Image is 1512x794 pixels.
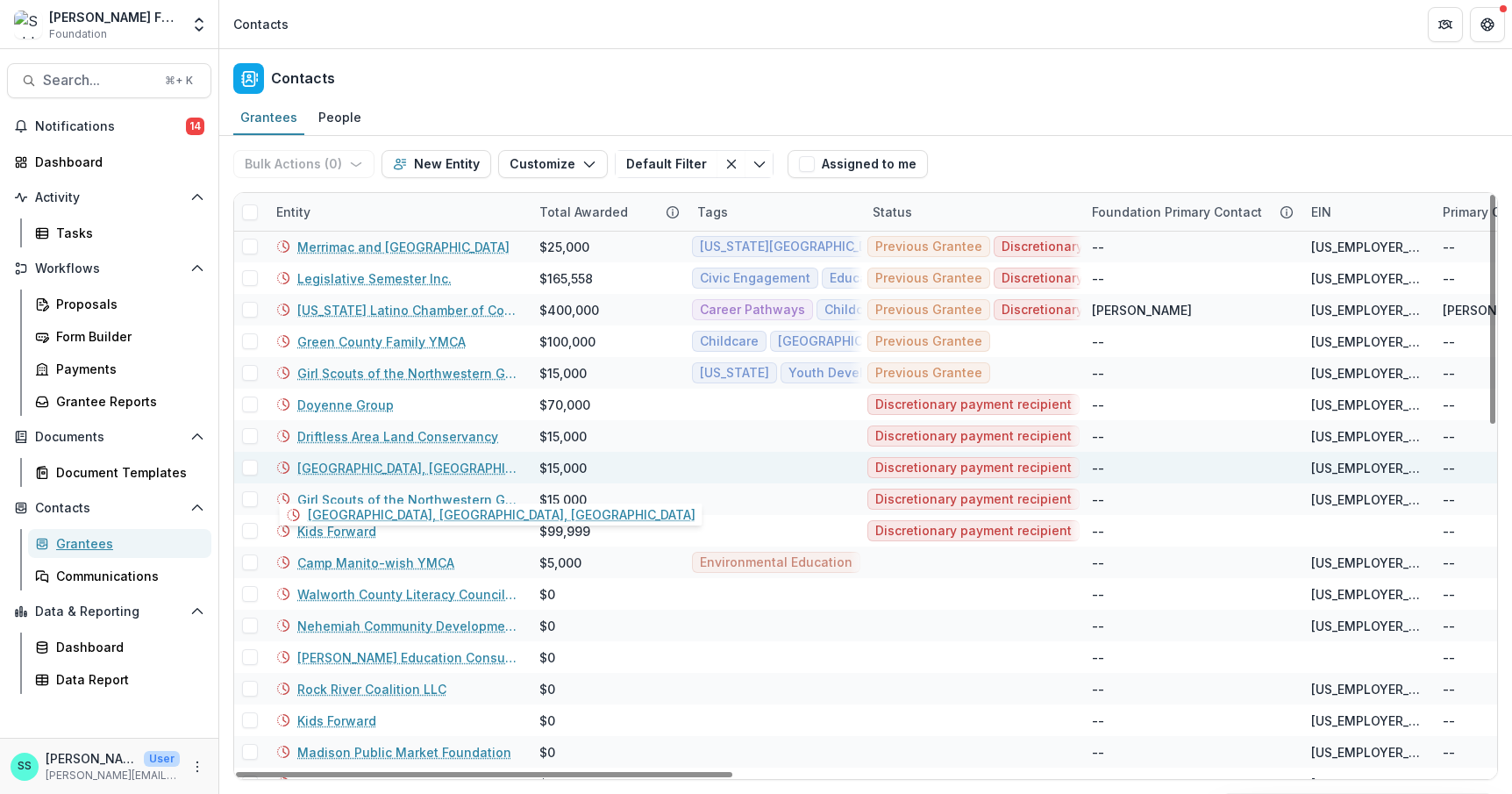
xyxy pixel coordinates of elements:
[1443,648,1455,667] div: --
[28,290,211,318] a: Proposals
[824,303,883,318] span: Childcare
[1311,617,1422,635] div: [US_EMPLOYER_IDENTIFICATION_NUMBER]
[311,101,368,135] a: People
[1301,193,1432,231] div: EIN
[297,680,446,698] a: Rock River Coalition LLC
[7,494,211,522] button: Open Contacts
[700,271,810,286] span: Civic Engagement
[297,712,376,730] a: Kids Forward
[1092,333,1104,351] div: --
[46,768,180,783] p: [PERSON_NAME][EMAIL_ADDRESS][DOMAIN_NAME]
[7,63,211,98] button: Search...
[7,183,211,211] button: Open Activity
[1443,585,1455,604] div: --
[35,604,183,619] span: Data & Reporting
[1092,490,1104,509] div: --
[875,334,982,349] span: Previous Grantee
[7,597,211,626] button: Open Data & Reporting
[539,585,555,604] div: $0
[161,71,196,90] div: ⌘ + K
[7,112,211,140] button: Notifications14
[1311,585,1422,604] div: [US_EMPLOYER_IDENTIFICATION_NUMBER]
[539,396,590,414] div: $70,000
[615,150,717,178] button: Default Filter
[56,534,197,553] div: Grantees
[700,240,894,254] span: [US_STATE][GEOGRAPHIC_DATA]
[14,11,42,39] img: Schlecht Family Foundation
[778,334,902,349] span: [GEOGRAPHIC_DATA]
[49,8,180,26] div: [PERSON_NAME] Family Foundation
[28,322,211,351] a: Form Builder
[875,492,1072,507] span: Discretionary payment recipient
[1092,585,1104,604] div: --
[1311,364,1422,383] div: [US_EMPLOYER_IDENTIFICATION_NUMBER]
[1311,301,1422,319] div: [US_EMPLOYER_IDENTIFICATION_NUMBER]
[1002,240,1198,254] span: Discretionary payment recipient
[1092,522,1104,540] div: --
[1301,203,1342,221] div: EIN
[717,150,745,178] button: Clear filter
[1443,743,1455,762] div: --
[297,743,511,762] a: Madison Public Market Foundation
[297,269,452,288] a: Legislative Semester Inc.
[186,118,204,135] span: 14
[28,529,211,558] a: Grantees
[1092,775,1104,793] div: --
[297,364,518,383] a: Girl Scouts of the Northwestern Great Lakes, Inc. (GSNWGL)
[1311,459,1422,477] div: [US_EMPLOYER_IDENTIFICATION_NUMBER]
[1002,303,1198,318] span: Discretionary payment recipient
[28,354,211,383] a: Payments
[297,648,518,667] a: [PERSON_NAME] Education Consulting
[35,501,183,516] span: Contacts
[35,190,183,205] span: Activity
[687,193,862,231] div: Tags
[1311,238,1422,256] div: [US_EMPLOYER_IDENTIFICATION_NUMBER]
[1443,680,1455,698] div: --
[1092,743,1104,762] div: --
[1443,364,1455,383] div: --
[1311,396,1422,414] div: [US_EMPLOYER_IDENTIFICATION_NUMBER]
[529,193,687,231] div: Total Awarded
[56,295,197,313] div: Proposals
[1311,269,1422,288] div: [US_EMPLOYER_IDENTIFICATION_NUMBER]
[875,271,982,286] span: Previous Grantee
[1092,238,1104,256] div: --
[1443,459,1455,477] div: --
[539,648,555,667] div: $0
[43,72,154,89] span: Search...
[297,490,518,509] a: Girl Scouts of the Northwestern Great Lakes, Inc (GSNWGL)
[49,26,107,42] span: Foundation
[297,522,376,540] a: Kids Forward
[226,11,296,37] nav: breadcrumb
[35,119,186,134] span: Notifications
[233,15,289,33] div: Contacts
[788,150,928,178] button: Assigned to me
[7,423,211,451] button: Open Documents
[1311,554,1422,572] div: [US_EMPLOYER_IDENTIFICATION_NUMBER]
[56,463,197,482] div: Document Templates
[297,238,510,256] a: Merrimac and [GEOGRAPHIC_DATA]
[56,567,197,585] div: Communications
[28,562,211,590] a: Communications
[1092,648,1104,667] div: --
[700,555,852,570] span: Environmental Education
[1311,775,1422,793] div: [US_EMPLOYER_IDENTIFICATION_NUMBER]
[56,360,197,378] div: Payments
[297,617,518,635] a: Nehemiah Community Development Corporation
[266,203,321,221] div: Entity
[539,522,590,540] div: $99,999
[1092,301,1192,319] div: [PERSON_NAME]
[539,301,599,319] div: $400,000
[1443,427,1455,446] div: --
[1311,680,1422,698] div: [US_EMPLOYER_IDENTIFICATION_NUMBER]
[297,585,518,604] a: Walworth County Literacy Council, Inc.
[1311,427,1422,446] div: [US_EMPLOYER_IDENTIFICATION_NUMBER]
[233,150,374,178] button: Bulk Actions (0)
[1311,490,1422,509] div: [US_EMPLOYER_IDENTIFICATION_NUMBER]
[1443,396,1455,414] div: --
[187,756,208,777] button: More
[539,459,587,477] div: $15,000
[1443,712,1455,730] div: --
[830,271,891,286] span: Education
